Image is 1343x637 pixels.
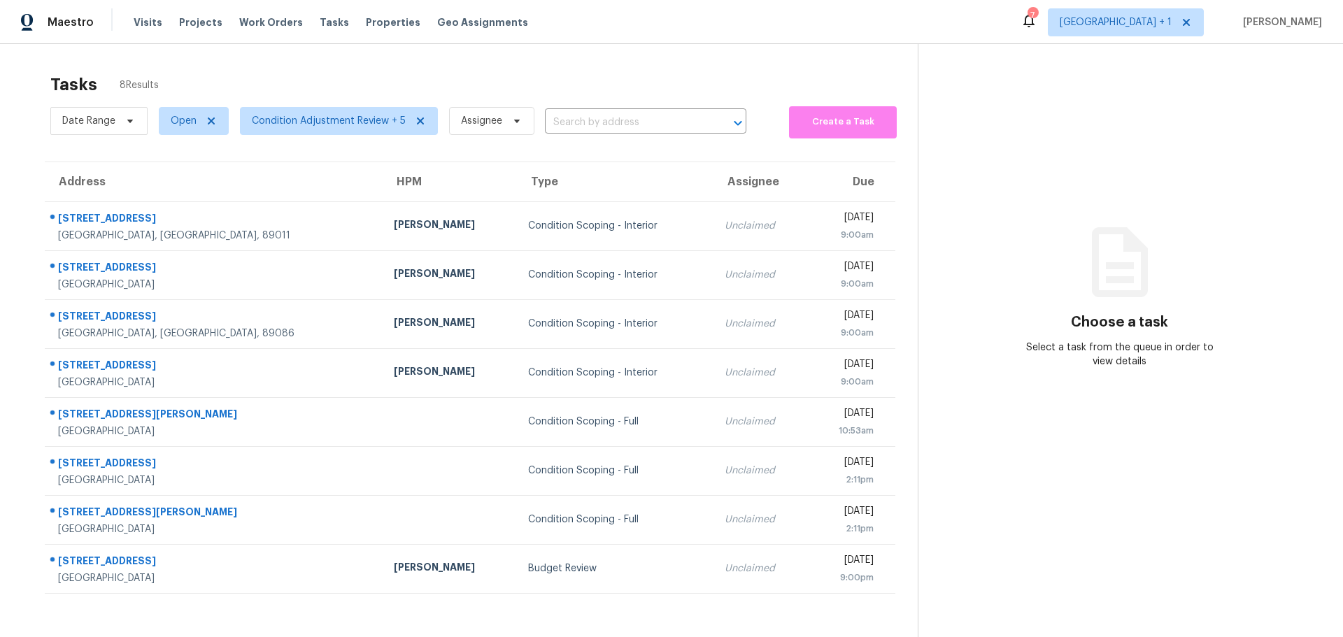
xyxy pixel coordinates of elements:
input: Search by address [545,112,707,134]
div: [DATE] [818,553,874,571]
div: 2:11pm [818,473,874,487]
div: [GEOGRAPHIC_DATA] [58,375,371,389]
span: Condition Adjustment Review + 5 [252,114,406,128]
div: Condition Scoping - Interior [528,366,702,380]
button: Create a Task [789,106,897,138]
div: 9:00am [818,375,874,389]
div: Condition Scoping - Full [528,513,702,527]
div: [PERSON_NAME] [394,315,506,333]
th: Type [517,162,713,201]
div: [DATE] [818,308,874,326]
span: Assignee [461,114,502,128]
div: Unclaimed [725,415,797,429]
th: Assignee [713,162,808,201]
th: Address [45,162,383,201]
span: Properties [366,15,420,29]
div: [GEOGRAPHIC_DATA] [58,522,371,536]
div: [STREET_ADDRESS] [58,309,371,327]
div: [GEOGRAPHIC_DATA] [58,571,371,585]
div: [GEOGRAPHIC_DATA] [58,424,371,438]
div: [PERSON_NAME] [394,364,506,382]
div: Condition Scoping - Full [528,464,702,478]
div: [PERSON_NAME] [394,560,506,578]
h2: Tasks [50,78,97,92]
div: Condition Scoping - Interior [528,219,702,233]
div: [PERSON_NAME] [394,266,506,284]
div: [GEOGRAPHIC_DATA], [GEOGRAPHIC_DATA], 89011 [58,229,371,243]
div: [GEOGRAPHIC_DATA], [GEOGRAPHIC_DATA], 89086 [58,327,371,341]
div: Condition Scoping - Interior [528,268,702,282]
div: Unclaimed [725,464,797,478]
span: Visits [134,15,162,29]
div: [DATE] [818,504,874,522]
span: 8 Results [120,78,159,92]
div: Condition Scoping - Interior [528,317,702,331]
button: Open [728,113,748,133]
span: Open [171,114,197,128]
div: Unclaimed [725,317,797,331]
div: Unclaimed [725,561,797,575]
div: [PERSON_NAME] [394,217,506,235]
div: [STREET_ADDRESS][PERSON_NAME] [58,505,371,522]
div: Unclaimed [725,268,797,282]
span: Date Range [62,114,115,128]
div: [STREET_ADDRESS] [58,211,371,229]
div: [DATE] [818,357,874,375]
th: HPM [383,162,517,201]
span: Create a Task [796,114,890,130]
div: Unclaimed [725,219,797,233]
th: Due [807,162,895,201]
div: 9:00am [818,277,874,291]
div: [DATE] [818,455,874,473]
div: Select a task from the queue in order to view details [1019,341,1221,368]
span: [GEOGRAPHIC_DATA] + 1 [1060,15,1172,29]
div: [STREET_ADDRESS] [58,358,371,375]
div: 10:53am [818,424,874,438]
div: [DATE] [818,406,874,424]
div: Unclaimed [725,513,797,527]
div: Budget Review [528,561,702,575]
div: 9:00pm [818,571,874,585]
div: 7 [1028,8,1037,22]
div: 9:00am [818,326,874,340]
div: [DATE] [818,259,874,277]
div: [STREET_ADDRESS] [58,456,371,473]
div: Condition Scoping - Full [528,415,702,429]
div: Unclaimed [725,366,797,380]
div: [STREET_ADDRESS] [58,554,371,571]
span: Projects [179,15,222,29]
div: 2:11pm [818,522,874,536]
h3: Choose a task [1071,315,1168,329]
span: Tasks [320,17,349,27]
div: [GEOGRAPHIC_DATA] [58,473,371,487]
div: [STREET_ADDRESS][PERSON_NAME] [58,407,371,424]
span: [PERSON_NAME] [1237,15,1322,29]
span: Geo Assignments [437,15,528,29]
div: [STREET_ADDRESS] [58,260,371,278]
span: Work Orders [239,15,303,29]
div: 9:00am [818,228,874,242]
div: [GEOGRAPHIC_DATA] [58,278,371,292]
span: Maestro [48,15,94,29]
div: [DATE] [818,210,874,228]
